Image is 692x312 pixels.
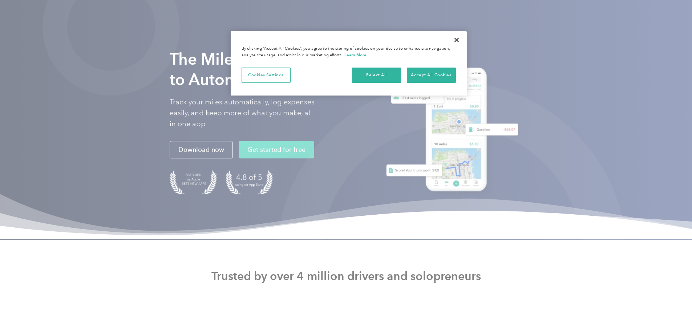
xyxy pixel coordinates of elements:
div: By clicking “Accept All Cookies”, you agree to the storing of cookies on your device to enhance s... [242,46,456,58]
a: More information about your privacy, opens in a new tab [344,52,367,57]
strong: The Mileage Tracking App to Automate Your Logs [170,49,362,89]
img: Badge for Featured by Apple Best New Apps [170,170,217,194]
button: Reject All [352,68,401,83]
a: Get started for free [239,141,314,158]
button: Close [449,32,465,48]
button: Accept All Cookies [407,68,456,83]
a: Download now [170,141,233,158]
strong: Trusted by over 4 million drivers and solopreneurs [211,269,481,283]
p: Track your miles automatically, log expenses easily, and keep more of what you make, all in one app [170,97,315,129]
div: Cookie banner [231,31,467,96]
img: 4.9 out of 5 stars on the app store [226,170,273,194]
div: Privacy [231,31,467,96]
button: Cookies Settings [242,68,291,83]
